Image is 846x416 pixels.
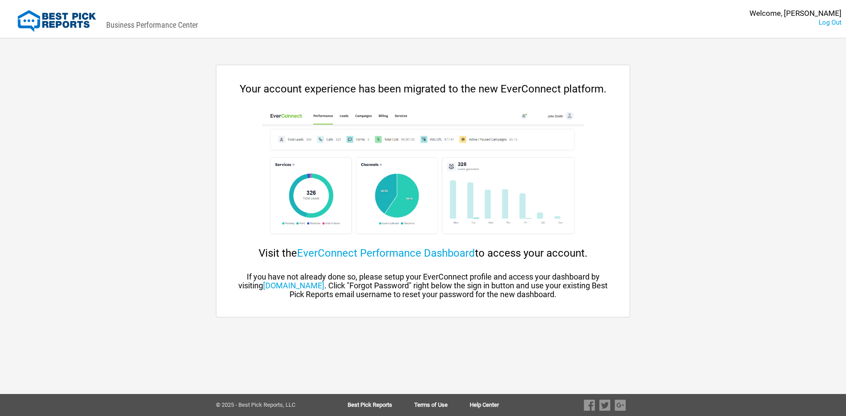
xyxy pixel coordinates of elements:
img: cp-dashboard.png [262,108,583,240]
div: If you have not already done so, please setup your EverConnect profile and access your dashboard ... [234,272,612,299]
a: Terms of Use [414,402,470,408]
a: EverConnect Performance Dashboard [297,247,475,259]
div: Your account experience has been migrated to the new EverConnect platform. [234,83,612,95]
div: Visit the to access your account. [234,247,612,259]
a: [DOMAIN_NAME] [263,281,324,290]
a: Log Out [819,18,842,26]
a: Best Pick Reports [348,402,414,408]
div: © 2025 - Best Pick Reports, LLC [216,402,319,408]
div: Welcome, [PERSON_NAME] [750,9,842,18]
a: Help Center [470,402,499,408]
img: Best Pick Reports Logo [18,10,96,32]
